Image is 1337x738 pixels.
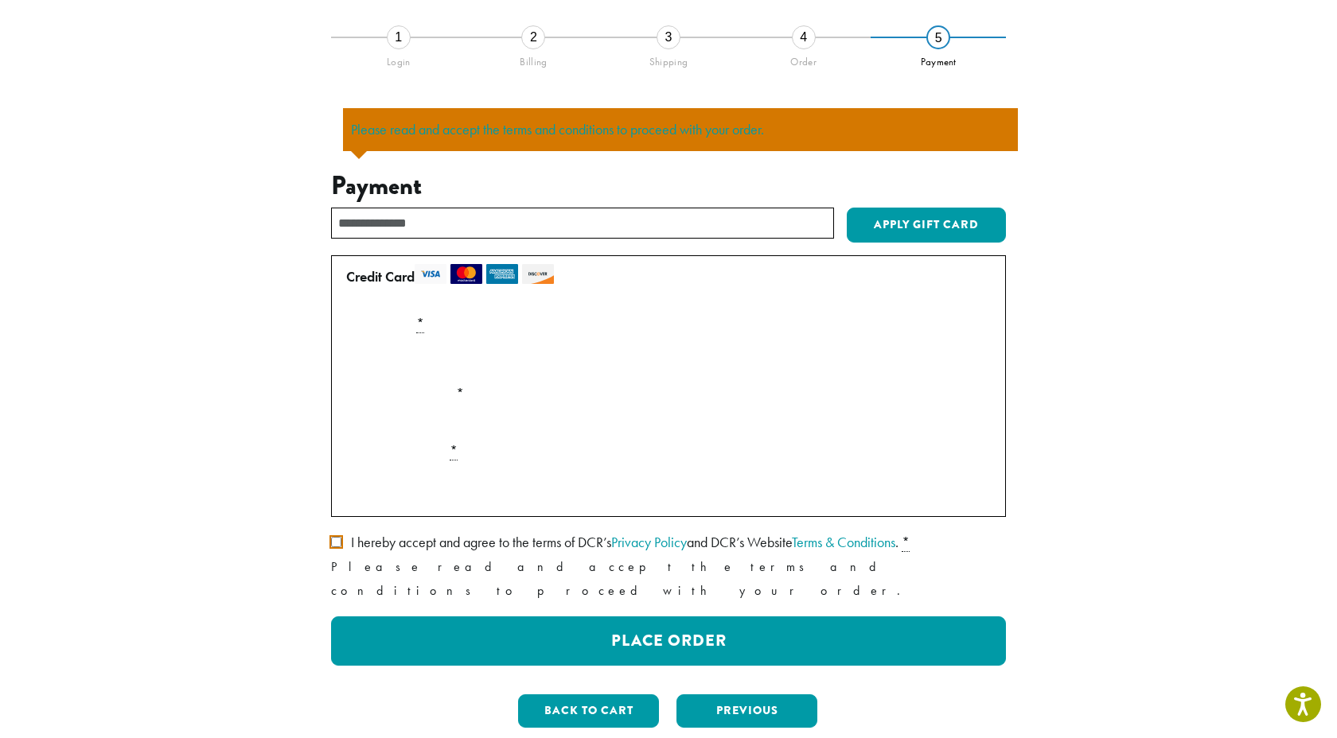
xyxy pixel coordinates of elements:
div: Shipping [601,49,736,68]
p: Please read and accept the terms and conditions to proceed with your order. [331,555,1006,603]
img: amex [486,264,518,284]
h3: Payment [331,171,1006,201]
span: I hereby accept and agree to the terms of DCR’s and DCR’s Website . [351,533,898,551]
div: 1 [387,25,411,49]
div: 3 [657,25,680,49]
label: Credit Card [346,264,984,289]
button: Apply Gift Card [847,208,1006,243]
input: I hereby accept and agree to the terms of DCR’sPrivacy Policyand DCR’s WebsiteTerms & Conditions. * [331,537,341,547]
img: discover [522,264,554,284]
abbr: required [902,533,910,552]
div: 5 [926,25,950,49]
button: Place Order [331,616,1006,666]
img: visa [415,264,446,284]
abbr: required [416,314,424,333]
button: Back to cart [518,694,659,728]
div: Billing [466,49,602,68]
div: 4 [792,25,816,49]
div: Order [736,49,871,68]
img: mastercard [450,264,482,284]
abbr: required [450,441,458,460]
a: Please read and accept the terms and conditions to proceed with your order. [351,120,764,138]
a: Terms & Conditions [792,533,895,551]
div: 2 [521,25,545,49]
button: Previous [676,694,817,728]
div: Payment [871,49,1006,68]
div: Login [331,49,466,68]
a: Privacy Policy [611,533,687,551]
